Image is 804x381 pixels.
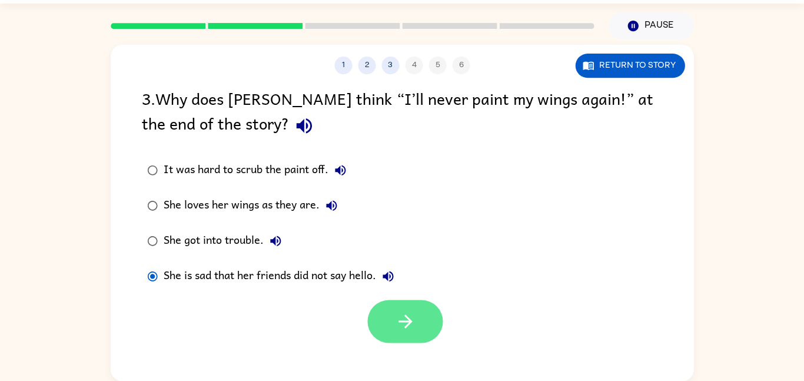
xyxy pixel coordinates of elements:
button: Return to story [575,54,685,78]
button: She loves her wings as they are. [320,194,343,217]
button: 2 [358,57,376,74]
div: 3 . Why does [PERSON_NAME] think “I’ll never paint my wings again!” at the end of the story? [142,86,662,141]
div: She loves her wings as they are. [164,194,343,217]
button: Pause [608,12,693,39]
button: 3 [381,57,399,74]
button: She is sad that her friends did not say hello. [376,264,400,288]
div: She is sad that her friends did not say hello. [164,264,400,288]
div: She got into trouble. [164,229,287,253]
div: It was hard to scrub the paint off. [164,158,352,182]
button: She got into trouble. [264,229,287,253]
button: It was hard to scrub the paint off. [328,158,352,182]
button: 1 [334,57,352,74]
